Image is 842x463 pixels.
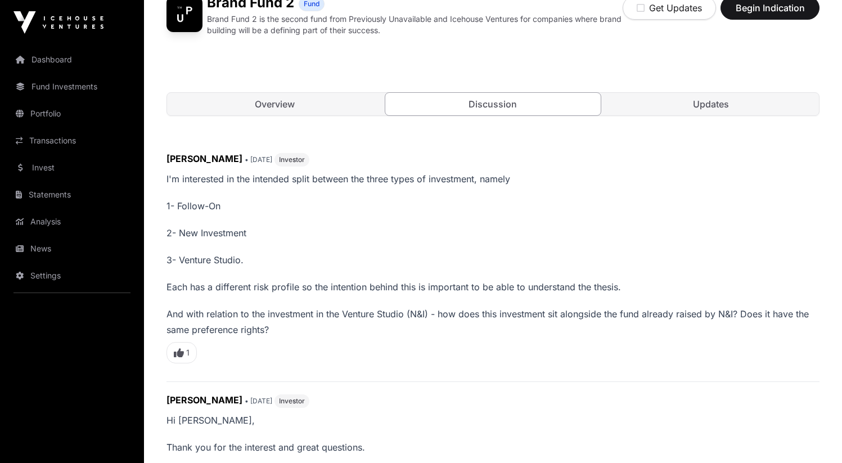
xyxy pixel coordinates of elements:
[9,128,135,153] a: Transactions
[166,225,820,241] p: 2- New Investment
[721,7,820,19] a: Begin Indication
[166,198,820,214] p: 1- Follow-On
[245,155,272,164] span: • [DATE]
[279,397,305,406] span: Investor
[9,74,135,99] a: Fund Investments
[9,47,135,72] a: Dashboard
[166,153,242,164] span: [PERSON_NAME]
[166,306,820,338] p: And with relation to the investment in the Venture Studio (N&I) - how does this investment sit al...
[167,93,383,115] a: Overview
[186,347,190,358] span: 1
[735,1,805,15] span: Begin Indication
[245,397,272,405] span: • [DATE]
[166,394,242,406] span: [PERSON_NAME]
[9,155,135,180] a: Invest
[603,93,819,115] a: Updates
[166,171,820,187] p: I'm interested in the intended split between the three types of investment, namely
[9,236,135,261] a: News
[166,412,820,428] p: Hi [PERSON_NAME],
[166,252,820,268] p: 3- Venture Studio.
[385,92,602,116] a: Discussion
[166,279,820,295] p: Each has a different risk profile so the intention behind this is important to be able to underst...
[9,182,135,207] a: Statements
[279,155,305,164] span: Investor
[166,342,197,363] span: Like this comment
[13,11,103,34] img: Icehouse Ventures Logo
[786,409,842,463] iframe: Chat Widget
[166,439,820,455] p: Thank you for the interest and great questions.
[9,101,135,126] a: Portfolio
[167,93,819,115] nav: Tabs
[9,263,135,288] a: Settings
[9,209,135,234] a: Analysis
[207,14,623,36] p: Brand Fund 2 is the second fund from Previously Unavailable and Icehouse Ventures for companies w...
